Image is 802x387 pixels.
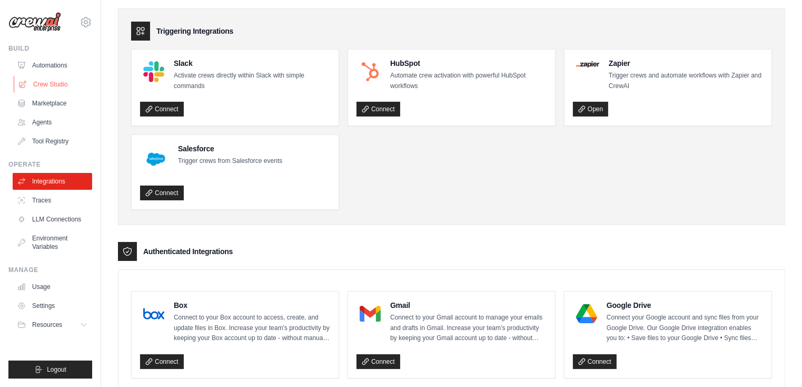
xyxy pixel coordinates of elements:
img: Logo [8,12,61,32]
a: Connect [357,102,400,117]
p: Activate crews directly within Slack with simple commands [174,71,330,91]
h4: Slack [174,58,330,69]
img: Google Drive Logo [576,303,597,324]
a: Environment Variables [13,230,92,255]
p: Trigger crews and automate workflows with Zapier and CrewAI [609,71,763,91]
h3: Triggering Integrations [156,26,233,36]
img: Zapier Logo [576,61,599,67]
div: Build [8,44,92,53]
h3: Authenticated Integrations [143,246,233,257]
a: Agents [13,114,92,131]
a: Connect [140,186,184,200]
a: Marketplace [13,95,92,112]
h4: Box [174,300,330,311]
a: Connect [357,354,400,369]
p: Connect to your Gmail account to manage your emails and drafts in Gmail. Increase your team’s pro... [390,313,547,344]
a: Integrations [13,173,92,190]
a: Connect [573,354,617,369]
button: Logout [8,361,92,379]
a: LLM Connections [13,211,92,228]
a: Automations [13,57,92,74]
img: HubSpot Logo [360,61,381,82]
span: Resources [32,321,62,329]
img: Box Logo [143,303,164,324]
p: Connect your Google account and sync files from your Google Drive. Our Google Drive integration e... [607,313,763,344]
span: Logout [47,365,66,374]
iframe: Chat Widget [749,336,802,387]
h4: Gmail [390,300,547,311]
div: Operate [8,160,92,169]
img: Slack Logo [143,61,164,82]
a: Usage [13,278,92,295]
a: Traces [13,192,92,209]
a: Open [573,102,608,117]
h4: Google Drive [607,300,763,311]
a: Settings [13,297,92,314]
img: Gmail Logo [360,303,381,324]
a: Connect [140,102,184,117]
a: Crew Studio [14,76,93,93]
div: Manage [8,266,92,274]
h4: Zapier [609,58,763,69]
p: Trigger crews from Salesforce events [178,156,282,167]
h4: Salesforce [178,143,282,154]
img: Salesforce Logo [143,147,169,172]
p: Automate crew activation with powerful HubSpot workflows [390,71,547,91]
p: Connect to your Box account to access, create, and update files in Box. Increase your team’s prod... [174,313,330,344]
button: Resources [13,316,92,333]
a: Connect [140,354,184,369]
h4: HubSpot [390,58,547,69]
a: Tool Registry [13,133,92,150]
